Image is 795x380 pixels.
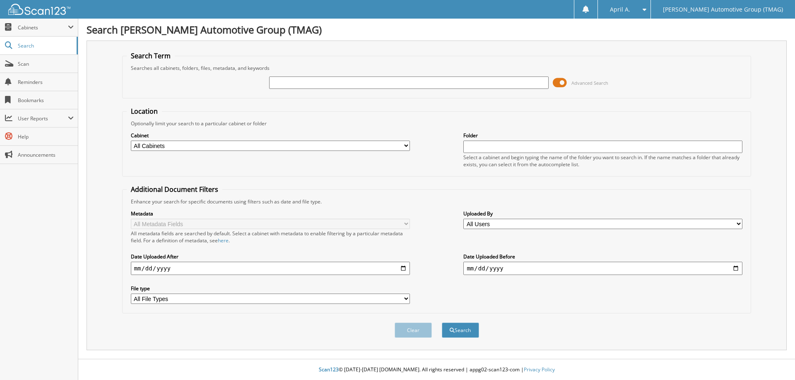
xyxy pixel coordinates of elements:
div: All metadata fields are searched by default. Select a cabinet with metadata to enable filtering b... [131,230,410,244]
span: Scan123 [319,366,339,373]
div: Enhance your search for specific documents using filters such as date and file type. [127,198,747,205]
span: Reminders [18,79,74,86]
div: Searches all cabinets, folders, files, metadata, and keywords [127,65,747,72]
div: Select a cabinet and begin typing the name of the folder you want to search in. If the name match... [463,154,742,168]
legend: Additional Document Filters [127,185,222,194]
label: Cabinet [131,132,410,139]
label: Date Uploaded After [131,253,410,260]
span: April A. [610,7,630,12]
span: Bookmarks [18,97,74,104]
span: Scan [18,60,74,67]
button: Clear [395,323,432,338]
label: Folder [463,132,742,139]
legend: Location [127,107,162,116]
h1: Search [PERSON_NAME] Automotive Group (TMAG) [87,23,787,36]
span: Search [18,42,72,49]
button: Search [442,323,479,338]
span: Help [18,133,74,140]
input: end [463,262,742,275]
span: Announcements [18,151,74,158]
div: Optionally limit your search to a particular cabinet or folder [127,120,747,127]
label: Date Uploaded Before [463,253,742,260]
img: scan123-logo-white.svg [8,4,70,15]
label: Uploaded By [463,210,742,217]
span: User Reports [18,115,68,122]
a: Privacy Policy [524,366,555,373]
span: [PERSON_NAME] Automotive Group (TMAG) [663,7,783,12]
legend: Search Term [127,51,175,60]
input: start [131,262,410,275]
span: Advanced Search [571,80,608,86]
a: here [218,237,229,244]
div: © [DATE]-[DATE] [DOMAIN_NAME]. All rights reserved | appg02-scan123-com | [78,360,795,380]
label: File type [131,285,410,292]
label: Metadata [131,210,410,217]
span: Cabinets [18,24,68,31]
